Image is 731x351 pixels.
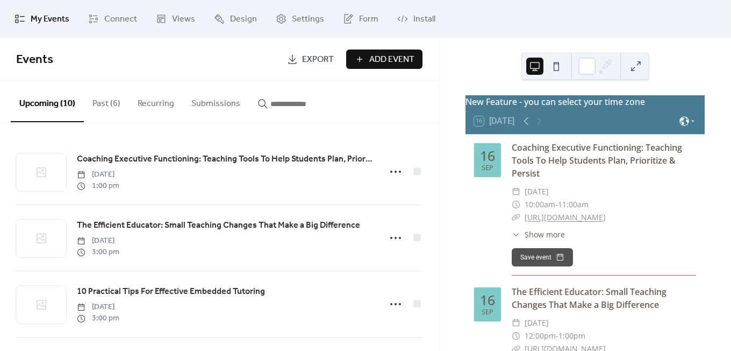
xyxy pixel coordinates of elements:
div: Sep [482,309,493,316]
div: ​ [512,329,520,342]
a: Views [148,4,203,33]
span: My Events [31,13,69,26]
span: Design [230,13,257,26]
div: ​ [512,185,520,198]
span: 3:00 pm [77,247,119,258]
button: Save event [512,248,573,266]
span: Views [172,13,195,26]
a: The Efficient Educator: Small Teaching Changes That Make a Big Difference [77,219,360,233]
div: ​ [512,229,520,240]
a: [URL][DOMAIN_NAME] [525,212,606,222]
span: Events [16,48,53,72]
div: ​ [512,317,520,329]
span: 11:00am [558,198,589,211]
span: 10 Practical Tips For Effective Embedded Tutoring [77,285,265,298]
button: Recurring [129,81,183,121]
a: Export [279,50,342,69]
a: Connect [80,4,145,33]
span: 1:00pm [558,329,585,342]
a: Settings [268,4,332,33]
a: Form [335,4,386,33]
button: Submissions [183,81,249,121]
button: ​Show more [512,229,565,240]
div: New Feature - you can select your time zone [465,95,705,108]
span: [DATE] [77,169,119,180]
span: Install [413,13,435,26]
span: [DATE] [525,185,549,198]
span: Add Event [369,53,414,66]
span: Connect [104,13,137,26]
span: 10:00am [525,198,555,211]
div: ​ [512,198,520,211]
span: - [555,198,558,211]
span: - [556,329,558,342]
div: ​ [512,211,520,224]
div: Sep [482,165,493,172]
span: [DATE] [77,235,119,247]
span: The Efficient Educator: Small Teaching Changes That Make a Big Difference [77,219,360,232]
a: My Events [6,4,77,33]
button: Upcoming (10) [11,81,84,122]
span: 12:00pm [525,329,556,342]
span: Settings [292,13,324,26]
span: Form [359,13,378,26]
a: The Efficient Educator: Small Teaching Changes That Make a Big Difference [512,286,666,311]
a: Coaching Executive Functioning: Teaching Tools To Help Students Plan, Prioritize & Persist [512,142,682,179]
span: Coaching Executive Functioning: Teaching Tools To Help Students Plan, Prioritize & Persist [77,153,374,166]
span: Show more [525,229,565,240]
a: Coaching Executive Functioning: Teaching Tools To Help Students Plan, Prioritize & Persist [77,152,374,166]
div: 16 [480,149,495,163]
span: 1:00 pm [77,180,119,192]
div: 16 [480,293,495,307]
a: 10 Practical Tips For Effective Embedded Tutoring [77,285,265,299]
span: Export [302,53,334,66]
button: Add Event [346,50,422,69]
a: Install [389,4,443,33]
a: Design [206,4,265,33]
span: [DATE] [77,301,119,313]
span: 3:00 pm [77,313,119,324]
button: Past (6) [84,81,129,121]
span: [DATE] [525,317,549,329]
